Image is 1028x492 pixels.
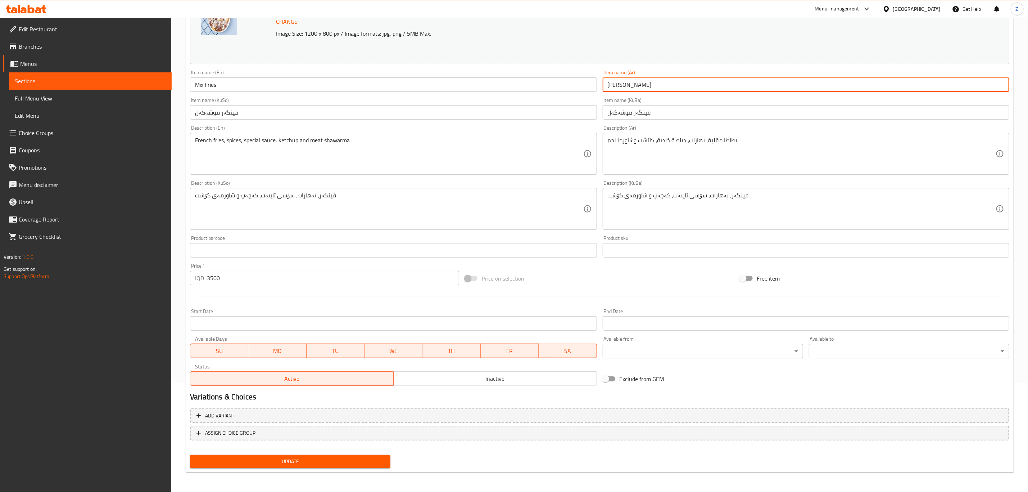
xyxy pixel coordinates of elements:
[367,346,420,356] span: WE
[195,137,583,171] textarea: French fries, spices, special sauce, ketchup and meat shawarma
[3,55,172,72] a: Menus
[190,392,1009,402] h2: Variations & Choices
[19,215,166,224] span: Coverage Report
[9,107,172,124] a: Edit Menu
[248,344,306,358] button: MO
[603,344,803,358] div: ​
[484,346,536,356] span: FR
[190,77,597,92] input: Enter name En
[603,243,1009,258] input: Please enter product sku
[15,94,166,103] span: Full Menu View
[3,21,172,38] a: Edit Restaurant
[4,272,49,281] a: Support.OpsPlatform
[193,374,391,384] span: Active
[307,344,364,358] button: TU
[3,176,172,193] a: Menu disclaimer
[19,25,166,33] span: Edit Restaurant
[190,243,597,258] input: Please enter product barcode
[4,252,21,261] span: Version:
[3,211,172,228] a: Coverage Report
[19,198,166,206] span: Upsell
[3,159,172,176] a: Promotions
[603,105,1009,120] input: Enter name KuBa
[3,124,172,142] a: Choice Groups
[481,344,539,358] button: FR
[276,17,298,27] span: Change
[207,271,459,285] input: Please enter price
[9,72,172,90] a: Sections
[22,252,33,261] span: 1.0.0
[309,346,362,356] span: TU
[542,346,594,356] span: SA
[195,192,583,226] textarea: فینگەر، بەهارات، سۆسی تایبەت، کەچەپ و شاورمەی گۆشت
[15,77,166,85] span: Sections
[190,344,248,358] button: SU
[19,180,166,189] span: Menu disclaimer
[273,14,300,29] button: Change
[3,228,172,245] a: Grocery Checklist
[9,90,172,107] a: Full Menu View
[190,426,1009,440] button: ASSIGN CHOICE GROUP
[19,42,166,51] span: Branches
[19,146,166,155] span: Coupons
[190,408,1009,423] button: Add variant
[205,429,255,438] span: ASSIGN CHOICE GROUP
[393,371,597,386] button: Inactive
[608,137,996,171] textarea: بطاطا مقلية، بهارات، صلصة خاصة، كاتشب وشاورما لحم
[620,375,664,383] span: Exclude from GEM
[190,455,390,468] button: Update
[539,344,597,358] button: SA
[193,346,245,356] span: SU
[195,274,204,282] p: IQD
[3,193,172,211] a: Upsell
[893,5,941,13] div: [GEOGRAPHIC_DATA]
[757,274,780,283] span: Free item
[3,142,172,159] a: Coupons
[364,344,422,358] button: WE
[482,274,524,283] span: Price on selection
[608,192,996,226] textarea: فینگەر، بەهارات، سۆسی تایبەت، کەچەپ و شاورمەی گۆشت
[190,105,597,120] input: Enter name KuSo
[3,38,172,55] a: Branches
[19,232,166,241] span: Grocery Checklist
[196,457,385,466] span: Update
[4,264,37,274] span: Get support on:
[19,163,166,172] span: Promotions
[422,344,480,358] button: TH
[397,374,594,384] span: Inactive
[205,411,234,420] span: Add variant
[1016,5,1019,13] span: Z
[809,344,1009,358] div: ​
[425,346,477,356] span: TH
[603,77,1009,92] input: Enter name Ar
[190,371,394,386] button: Active
[15,111,166,120] span: Edit Menu
[815,5,859,13] div: Menu-management
[19,129,166,137] span: Choice Groups
[251,346,303,356] span: MO
[273,29,871,38] p: Image Size: 1200 x 800 px / Image formats: jpg, png / 5MB Max.
[20,59,166,68] span: Menus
